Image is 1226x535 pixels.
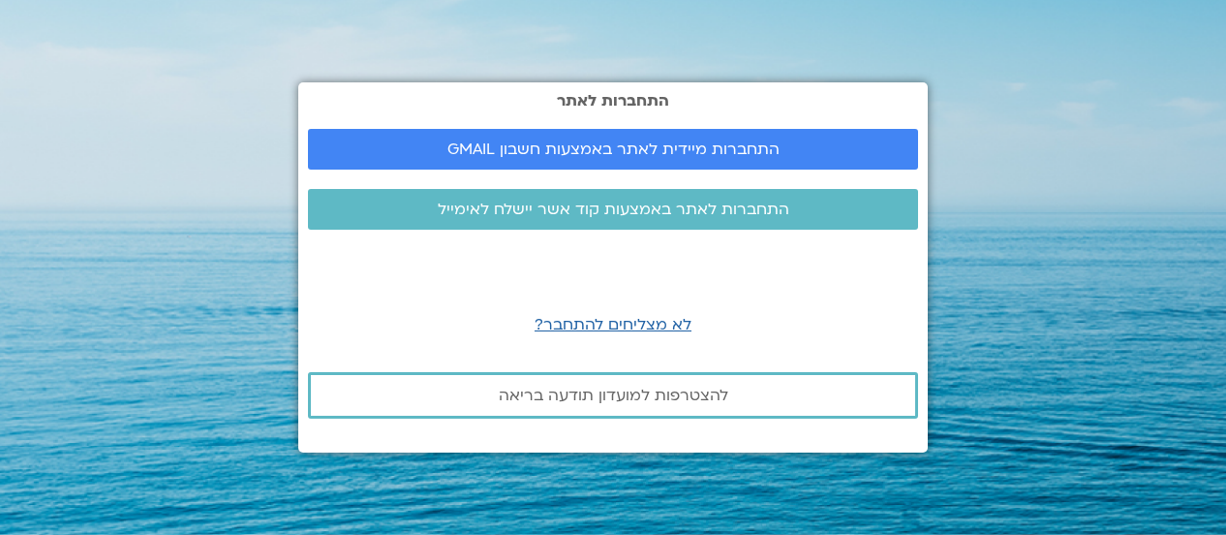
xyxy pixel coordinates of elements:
[308,189,918,230] a: התחברות לאתר באמצעות קוד אשר יישלח לאימייל
[308,372,918,419] a: להצטרפות למועדון תודעה בריאה
[447,141,780,158] span: התחברות מיידית לאתר באמצעות חשבון GMAIL
[499,387,728,404] span: להצטרפות למועדון תודעה בריאה
[535,314,691,335] a: לא מצליחים להתחבר?
[308,92,918,110] h2: התחברות לאתר
[308,129,918,170] a: התחברות מיידית לאתר באמצעות חשבון GMAIL
[438,201,789,218] span: התחברות לאתר באמצעות קוד אשר יישלח לאימייל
